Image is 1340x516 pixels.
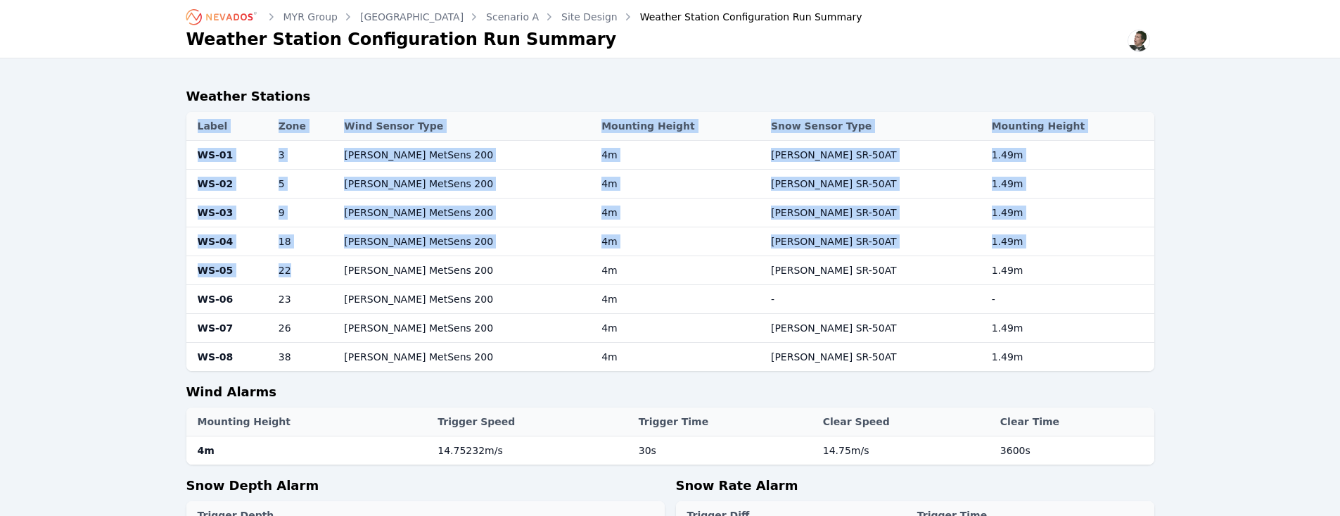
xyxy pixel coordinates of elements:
[985,285,1154,314] td: -
[430,408,631,436] th: Trigger Speed
[337,227,594,256] td: [PERSON_NAME] MetSens 200
[486,10,539,24] a: Scenario A
[594,199,764,227] td: 4m
[985,199,1154,227] td: 1.49m
[272,141,338,170] td: 3
[186,6,862,28] nav: Breadcrumb
[594,112,764,141] th: Mounting Height
[186,256,272,285] td: WS-05
[985,227,1154,256] td: 1.49m
[561,10,618,24] a: Site Design
[676,476,1154,501] h2: Snow Rate Alarm
[186,28,617,51] h1: Weather Station Configuration Run Summary
[337,112,594,141] th: Wind Sensor Type
[816,408,993,436] th: Clear Speed
[272,256,338,285] td: 22
[360,10,464,24] a: [GEOGRAPHIC_DATA]
[993,436,1154,465] td: 3600s
[764,112,985,141] th: Snow Sensor Type
[430,436,631,465] td: 14.75232m/s
[985,256,1154,285] td: 1.49m
[272,227,338,256] td: 18
[186,227,272,256] td: WS-04
[186,87,1154,112] h2: Weather Stations
[186,112,272,141] th: Label
[337,170,594,199] td: [PERSON_NAME] MetSens 200
[337,199,594,227] td: [PERSON_NAME] MetSens 200
[594,285,764,314] td: 4m
[764,199,985,227] td: [PERSON_NAME] SR-50AT
[186,476,665,501] h2: Snow Depth Alarm
[632,436,816,465] td: 30s
[594,141,764,170] td: 4m
[764,314,985,343] td: [PERSON_NAME] SR-50AT
[764,227,985,256] td: [PERSON_NAME] SR-50AT
[764,170,985,199] td: [PERSON_NAME] SR-50AT
[272,314,338,343] td: 26
[186,170,272,199] td: WS-02
[594,314,764,343] td: 4m
[186,199,272,227] td: WS-03
[764,141,985,170] td: [PERSON_NAME] SR-50AT
[985,314,1154,343] td: 1.49m
[272,199,338,227] td: 9
[337,314,594,343] td: [PERSON_NAME] MetSens 200
[337,285,594,314] td: [PERSON_NAME] MetSens 200
[186,141,272,170] td: WS-01
[283,10,338,24] a: MYR Group
[985,112,1154,141] th: Mounting Height
[272,285,338,314] td: 23
[985,343,1154,372] td: 1.49m
[1128,30,1150,52] img: Alex Kushner
[337,141,594,170] td: [PERSON_NAME] MetSens 200
[186,314,272,343] td: WS-07
[272,343,338,372] td: 38
[764,256,985,285] td: [PERSON_NAME] SR-50AT
[186,285,272,314] td: WS-06
[816,436,993,465] td: 14.75m/s
[594,256,764,285] td: 4m
[186,408,431,436] th: Mounting Height
[632,408,816,436] th: Trigger Time
[272,170,338,199] td: 5
[337,343,594,372] td: [PERSON_NAME] MetSens 200
[620,10,862,24] div: Weather Station Configuration Run Summary
[985,170,1154,199] td: 1.49m
[186,382,1154,408] h2: Wind Alarms
[764,285,985,314] td: -
[186,436,431,465] td: 4m
[594,343,764,372] td: 4m
[594,170,764,199] td: 4m
[272,112,338,141] th: Zone
[764,343,985,372] td: [PERSON_NAME] SR-50AT
[337,256,594,285] td: [PERSON_NAME] MetSens 200
[594,227,764,256] td: 4m
[186,343,272,372] td: WS-08
[993,408,1154,436] th: Clear Time
[985,141,1154,170] td: 1.49m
